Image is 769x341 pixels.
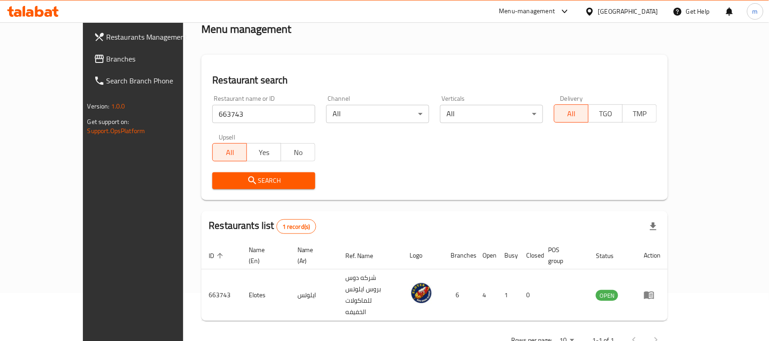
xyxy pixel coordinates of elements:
input: Search for restaurant name or ID.. [212,105,315,123]
h2: Menu management [201,22,291,36]
span: 1 record(s) [277,222,316,231]
button: No [281,143,315,161]
span: Ref. Name [346,250,385,261]
th: Open [476,242,497,269]
a: Restaurants Management [87,26,211,48]
a: Branches [87,48,211,70]
div: Menu [644,289,661,300]
div: Export file [642,216,664,238]
label: Delivery [560,95,583,102]
h2: Restaurant search [212,73,657,87]
a: Support.OpsPlatform [87,125,145,137]
button: TMP [622,104,657,123]
span: POS group [549,244,578,266]
span: Search Branch Phone [107,75,204,86]
button: Search [212,172,315,189]
span: Name (En) [249,244,279,266]
td: شركه دوس بروس ايلوتس للماكولات الخفيفه [338,269,403,321]
span: Branches [107,53,204,64]
span: ID [209,250,226,261]
th: Closed [519,242,541,269]
button: TGO [588,104,623,123]
td: ايلوتس [290,269,338,321]
span: Yes [251,146,277,159]
span: No [285,146,312,159]
th: Logo [403,242,444,269]
td: 1 [497,269,519,321]
span: All [216,146,243,159]
td: Elotes [241,269,290,321]
button: Yes [246,143,281,161]
span: Version: [87,100,110,112]
td: 4 [476,269,497,321]
td: 0 [519,269,541,321]
span: Name (Ar) [297,244,328,266]
th: Busy [497,242,519,269]
a: Search Branch Phone [87,70,211,92]
th: Action [636,242,668,269]
span: Search [220,175,308,186]
span: OPEN [596,290,618,301]
span: m [753,6,758,16]
button: All [554,104,589,123]
span: Get support on: [87,116,129,128]
div: All [326,105,429,123]
span: Status [596,250,625,261]
th: Branches [444,242,476,269]
button: All [212,143,247,161]
span: 1.0.0 [111,100,125,112]
span: TMP [626,107,653,120]
h2: Restaurants list [209,219,316,234]
div: All [440,105,543,123]
div: [GEOGRAPHIC_DATA] [598,6,658,16]
td: 663743 [201,269,241,321]
span: TGO [592,107,619,120]
span: Restaurants Management [107,31,204,42]
table: enhanced table [201,242,668,321]
label: Upsell [219,134,236,140]
div: Menu-management [499,6,555,17]
img: Elotes [410,282,433,305]
td: 6 [444,269,476,321]
div: Total records count [277,219,316,234]
span: All [558,107,585,120]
